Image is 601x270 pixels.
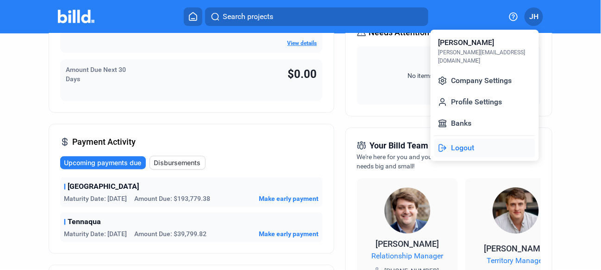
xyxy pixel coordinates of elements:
[434,139,535,157] button: Logout
[438,48,532,65] div: [PERSON_NAME][EMAIL_ADDRESS][DOMAIN_NAME]
[438,37,494,48] div: [PERSON_NAME]
[434,71,535,90] button: Company Settings
[434,114,535,133] button: Banks
[434,93,535,111] button: Profile Settings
